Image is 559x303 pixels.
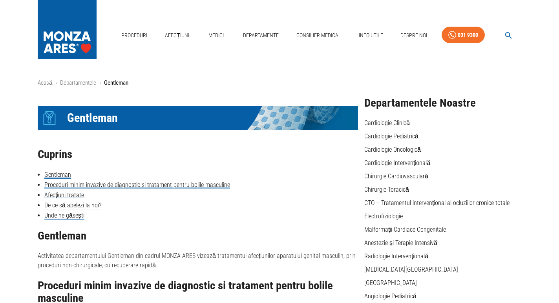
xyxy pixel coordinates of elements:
a: Info Utile [356,27,386,44]
a: Departamente [240,27,282,44]
a: Gentleman [44,171,71,179]
a: Cardiologie Clinică [364,119,410,127]
a: Cardiologie Intervențională [364,159,430,167]
a: Radiologie Intervențională [364,252,428,260]
h2: Gentleman [38,230,358,242]
a: Chirurgie Toracică [364,186,409,193]
p: Activitatea departamentului Gentleman din cadrul MONZA ARES vizează tratamentul afecțiunilor apar... [38,251,358,270]
a: Malformații Cardiace Congenitale [364,226,446,233]
div: 031 9300 [458,30,478,40]
a: 031 9300 [442,27,485,44]
a: Acasă [38,79,52,86]
a: [MEDICAL_DATA][GEOGRAPHIC_DATA] [364,266,458,273]
a: Afecțiuni [162,27,192,44]
p: Gentleman [104,78,128,87]
a: Consilier Medical [293,27,344,44]
a: Unde ne găsești [44,212,84,220]
a: Afecțiuni tratate [44,191,84,199]
a: [GEOGRAPHIC_DATA] [364,279,417,287]
h2: Departamentele Noastre [364,97,521,109]
a: De ce să apelezi la noi? [44,201,101,209]
a: Medici [203,27,228,44]
a: Proceduri minim invazive de diagnostic si tratament pentru bolile masculine [44,181,230,189]
div: Icon [38,106,61,130]
a: CTO – Tratamentul intervențional al ocluziilor cronice totale [364,199,510,207]
nav: breadcrumb [38,78,521,87]
a: Proceduri [118,27,150,44]
a: Chirurgie Cardiovasculară [364,172,428,180]
a: Angiologie Pediatrică [364,292,417,300]
a: Departamentele [60,79,96,86]
li: › [55,78,57,87]
a: Cardiologie Pediatrică [364,132,418,140]
a: Cardiologie Oncologică [364,146,421,153]
h2: Cuprins [38,148,358,161]
a: Despre Noi [397,27,430,44]
a: Anestezie și Terapie Intensivă [364,239,437,247]
li: › [99,78,101,87]
a: Electrofiziologie [364,212,403,220]
span: Gentleman [67,111,118,125]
